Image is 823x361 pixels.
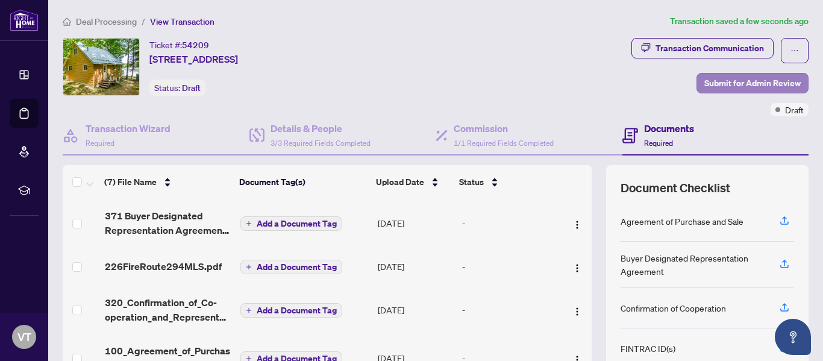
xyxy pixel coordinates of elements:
td: [DATE] [373,286,457,334]
span: plus [246,221,252,227]
span: [STREET_ADDRESS] [149,52,238,66]
img: IMG-X12361152_1.jpg [63,39,139,95]
span: ellipsis [790,46,799,55]
span: Submit for Admin Review [704,74,801,93]
span: Upload Date [376,175,424,189]
h4: Commission [454,121,554,136]
span: 320_Confirmation_of_Co-operation_and_Representation_-_Buyer_Seller_-_PropTx-[PERSON_NAME] 2 - Sig... [105,295,231,324]
div: Status: [149,80,205,96]
span: 226FireRoute294MLS.pdf [105,259,222,274]
span: VT [17,328,31,345]
div: Ticket #: [149,38,209,52]
span: View Transaction [150,16,214,27]
img: Logo [572,263,582,273]
td: [DATE] [373,247,457,286]
img: Logo [572,220,582,230]
span: Required [644,139,673,148]
button: Submit for Admin Review [696,73,809,93]
h4: Details & People [271,121,371,136]
h4: Transaction Wizard [86,121,171,136]
span: Deal Processing [76,16,137,27]
h4: Documents [644,121,694,136]
img: Logo [572,307,582,316]
th: (7) File Name [99,165,234,199]
span: Document Checklist [621,180,730,196]
span: home [63,17,71,26]
button: Add a Document Tag [240,259,342,275]
button: Add a Document Tag [240,260,342,274]
div: - [462,303,557,316]
li: / [142,14,145,28]
div: Buyer Designated Representation Agreement [621,251,765,278]
article: Transaction saved a few seconds ago [670,14,809,28]
button: Open asap [775,319,811,355]
div: Agreement of Purchase and Sale [621,215,743,228]
span: 3/3 Required Fields Completed [271,139,371,148]
button: Logo [568,213,587,233]
td: [DATE] [373,199,457,247]
th: Document Tag(s) [234,165,371,199]
span: Add a Document Tag [257,306,337,315]
button: Logo [568,300,587,319]
div: - [462,260,557,273]
button: Add a Document Tag [240,216,342,231]
th: Status [454,165,559,199]
span: Draft [785,103,804,116]
span: Add a Document Tag [257,219,337,228]
span: Draft [182,83,201,93]
img: logo [10,9,39,31]
span: Add a Document Tag [257,263,337,271]
button: Transaction Communication [631,38,774,58]
span: plus [246,264,252,270]
span: (7) File Name [104,175,157,189]
div: FINTRAC ID(s) [621,342,675,355]
span: plus [246,307,252,313]
div: Transaction Communication [656,39,764,58]
span: 371 Buyer Designated Representation Agreement - PropTx-OREA_[DATE] 11_19_27.pdf [105,209,231,237]
th: Upload Date [371,165,455,199]
button: Add a Document Tag [240,303,342,318]
span: Status [459,175,484,189]
button: Logo [568,257,587,276]
span: Required [86,139,114,148]
span: 1/1 Required Fields Completed [454,139,554,148]
span: 54209 [182,40,209,51]
div: - [462,216,557,230]
div: Confirmation of Cooperation [621,301,726,315]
